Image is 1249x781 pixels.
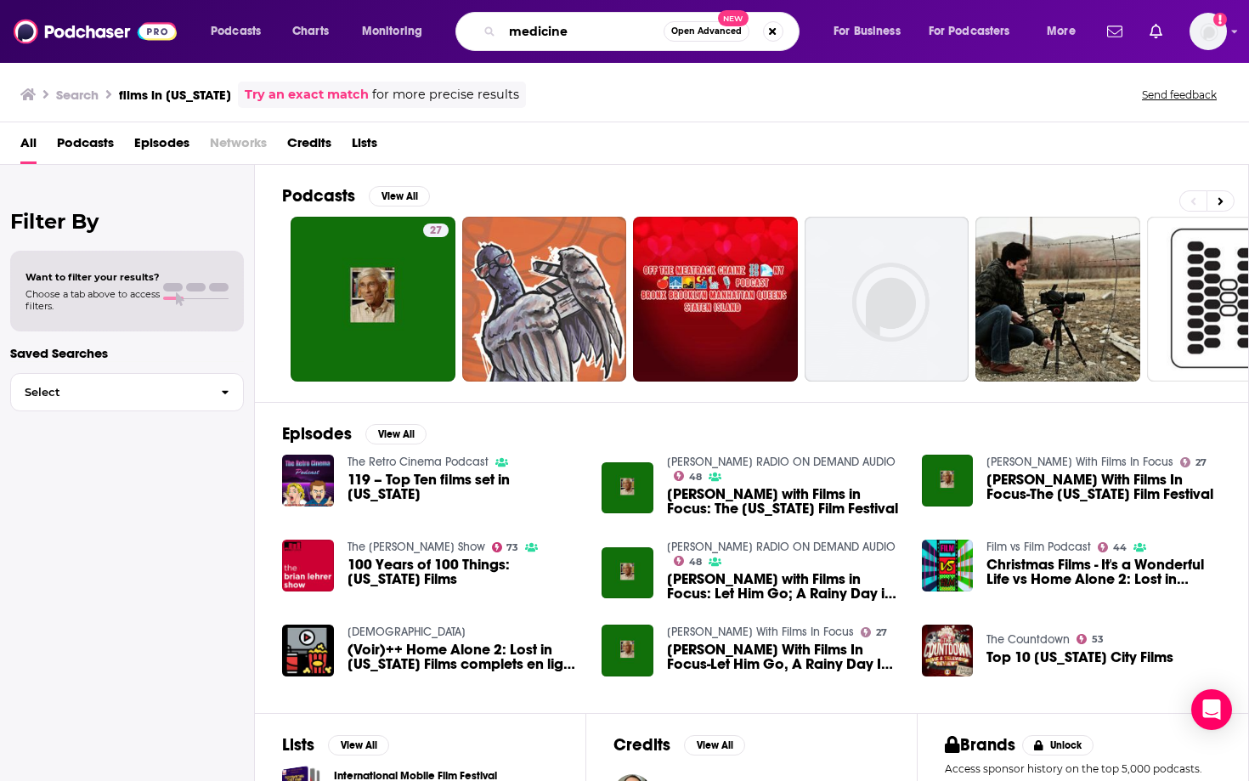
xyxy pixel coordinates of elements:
a: CreditsView All [613,734,745,756]
a: David Sterritt With Films In Focus-Let Him Go, A Rainy Day In New York, Mank [602,625,653,676]
button: Open AdvancedNew [664,21,749,42]
span: Choose a tab above to access filters. [25,288,160,312]
span: 27 [876,629,887,637]
a: 27 [861,627,887,637]
span: For Business [834,20,901,43]
a: Film vs Film Podcast [986,540,1091,554]
button: Send feedback [1137,88,1222,102]
button: View All [369,186,430,207]
button: open menu [918,18,1035,45]
a: Credits [287,129,331,164]
a: The Brian Lehrer Show [348,540,485,554]
span: 73 [506,544,518,552]
span: Monitoring [362,20,422,43]
a: 53 [1077,634,1104,644]
a: ROBIN HOOD RADIO ON DEMAND AUDIO [667,540,896,554]
a: 73 [492,542,519,552]
a: Show notifications dropdown [1143,17,1169,46]
h2: Episodes [282,423,352,444]
img: Top 10 New York City Films [922,625,974,676]
a: 119 – Top Ten films set in New York [348,473,582,501]
a: David Sterritt With Films In Focus [667,625,854,639]
a: David Sterritt With Films In Focus-The New York Film Festival [922,455,974,507]
span: Top 10 [US_STATE] City Films [986,650,1173,665]
a: Christmas Films - It's a Wonderful Life vs Home Alone 2: Lost in New York [986,557,1221,586]
img: David Sterritt with Films in Focus: Let Him Go; A Rainy Day in New York; Mank [602,547,653,599]
div: Search podcasts, credits, & more... [472,12,816,51]
span: Christmas Films - It's a Wonderful Life vs Home Alone 2: Lost in [US_STATE] [986,557,1221,586]
span: 119 – Top Ten films set in [US_STATE] [348,473,582,501]
button: open menu [1035,18,1097,45]
h2: Lists [282,734,314,756]
span: Podcasts [211,20,261,43]
img: (Voir)++ Home Alone 2: Lost in New York Films complets en ligne 1080P [282,625,334,676]
h2: Brands [945,734,1015,756]
a: Show notifications dropdown [1100,17,1129,46]
span: Select [11,387,207,398]
button: Select [10,373,244,411]
a: Episodes [134,129,189,164]
p: Saved Searches [10,345,244,361]
a: (Voir)++ Home Alone 2: Lost in New York Films complets en ligne 1080P [348,642,582,671]
a: Top 10 New York City Films [986,650,1173,665]
a: Lists [352,129,377,164]
img: 100 Years of 100 Things: New York Films [282,540,334,591]
a: 27 [1180,457,1207,467]
a: ROBIN HOOD RADIO ON DEMAND AUDIO [667,455,896,469]
img: User Profile [1190,13,1227,50]
span: Open Advanced [671,27,742,36]
a: David Sterritt With Films In Focus-Let Him Go, A Rainy Day In New York, Mank [667,642,901,671]
p: Access sponsor history on the top 5,000 podcasts. [945,762,1221,775]
a: Charts [281,18,339,45]
a: Christmas Films - It's a Wonderful Life vs Home Alone 2: Lost in New York [922,540,974,591]
span: New [718,10,749,26]
button: View All [684,735,745,756]
button: open menu [199,18,283,45]
h2: Filter By [10,209,244,234]
a: David Sterritt with Films in Focus: The New York Film Festival [667,487,901,516]
span: 27 [430,223,442,240]
button: Show profile menu [1190,13,1227,50]
button: open menu [350,18,444,45]
button: Unlock [1022,735,1094,756]
a: All [20,129,37,164]
a: The Countdown [986,632,1070,647]
a: David Sterritt With Films In Focus-The New York Film Festival [986,473,1221,501]
button: open menu [822,18,922,45]
img: David Sterritt with Films in Focus: The New York Film Festival [602,462,653,514]
span: [PERSON_NAME] with Films in Focus: The [US_STATE] Film Festival [667,487,901,516]
span: 48 [689,558,702,566]
span: [PERSON_NAME] With Films In Focus-The [US_STATE] Film Festival [986,473,1221,501]
img: 119 – Top Ten films set in New York [282,455,334,507]
a: David Sterritt With Films In Focus [986,455,1173,469]
h3: Search [56,87,99,103]
span: (Voir)++ Home Alone 2: Lost in [US_STATE] Films complets en ligne 1080P [348,642,582,671]
span: Charts [292,20,329,43]
a: Try an exact match [245,85,369,105]
a: Adsmopi [348,625,466,639]
span: 100 Years of 100 Things: [US_STATE] Films [348,557,582,586]
a: Podcasts [57,129,114,164]
img: Podchaser - Follow, Share and Rate Podcasts [14,15,177,48]
a: 48 [674,471,702,481]
span: Logged in as torisims [1190,13,1227,50]
h2: Podcasts [282,185,355,207]
div: Open Intercom Messenger [1191,689,1232,730]
a: 100 Years of 100 Things: New York Films [348,557,582,586]
a: David Sterritt with Films in Focus: Let Him Go; A Rainy Day in New York; Mank [667,572,901,601]
span: 53 [1092,636,1104,643]
h3: films in [US_STATE] [119,87,231,103]
span: 27 [1195,459,1207,467]
span: [PERSON_NAME] with Films in Focus: Let Him Go; A Rainy Day in [US_STATE]; [PERSON_NAME] [667,572,901,601]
